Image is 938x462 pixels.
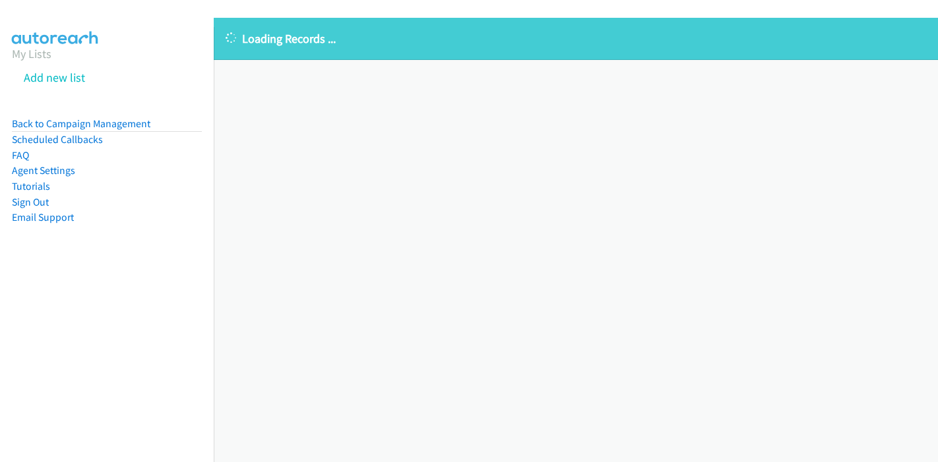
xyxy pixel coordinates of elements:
[12,117,150,130] a: Back to Campaign Management
[12,149,29,161] a: FAQ
[12,164,75,177] a: Agent Settings
[12,180,50,192] a: Tutorials
[24,70,85,85] a: Add new list
[12,196,49,208] a: Sign Out
[12,211,74,223] a: Email Support
[226,30,926,47] p: Loading Records ...
[12,46,51,61] a: My Lists
[12,133,103,146] a: Scheduled Callbacks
